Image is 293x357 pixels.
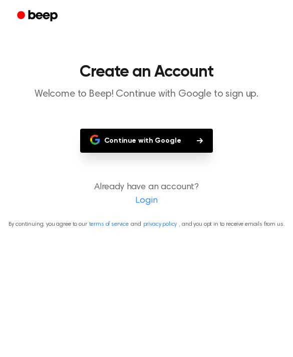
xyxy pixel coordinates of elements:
[89,221,129,227] a: terms of service
[80,129,213,153] button: Continue with Google
[8,220,285,229] p: By continuing, you agree to our and , and you opt in to receive emails from us.
[10,7,67,26] a: Beep
[8,88,285,101] p: Welcome to Beep! Continue with Google to sign up.
[143,221,177,227] a: privacy policy
[10,194,283,208] a: Login
[8,181,285,208] p: Already have an account?
[8,64,285,80] h1: Create an Account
